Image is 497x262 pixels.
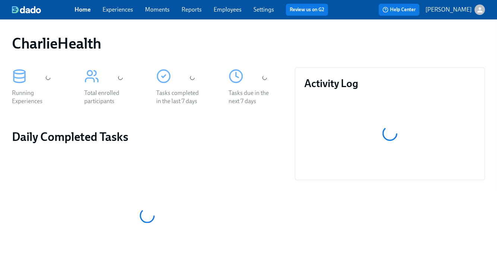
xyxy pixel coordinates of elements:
button: [PERSON_NAME] [425,4,485,15]
p: [PERSON_NAME] [425,6,472,14]
div: Tasks due in the next 7 days [229,89,276,105]
a: Settings [254,6,274,13]
span: Help Center [383,6,416,13]
h2: Daily Completed Tasks [12,129,283,144]
div: Total enrolled participants [84,89,132,105]
img: dado [12,6,41,13]
a: Moments [145,6,170,13]
a: Employees [214,6,242,13]
div: Running Experiences [12,89,60,105]
a: Review us on G2 [290,6,324,13]
a: Reports [182,6,202,13]
h1: CharlieHealth [12,34,101,52]
h3: Activity Log [304,77,476,90]
button: Help Center [379,4,419,16]
a: Experiences [103,6,133,13]
div: Tasks completed in the last 7 days [156,89,204,105]
a: dado [12,6,75,13]
a: Home [75,6,91,13]
button: Review us on G2 [286,4,328,16]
